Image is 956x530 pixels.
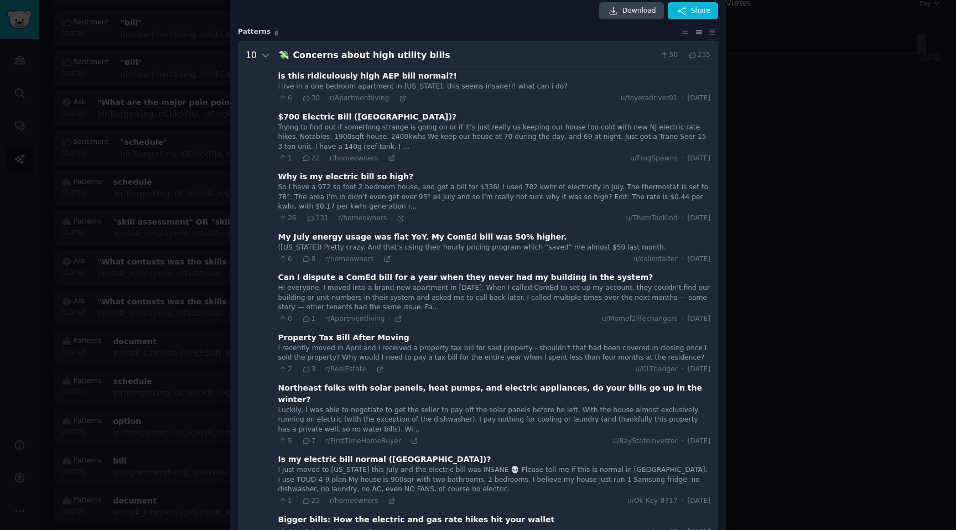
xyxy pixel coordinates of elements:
[319,437,321,445] span: ·
[278,514,555,526] div: Bigger bills: How the electric and gas rate hikes hit your wallet
[682,437,684,446] span: ·
[682,50,684,60] span: ·
[278,406,710,435] div: Luckily, I was able to negotiate to get the seller to pay off the solar panels before he left. Wi...
[278,283,710,313] div: Hi everyone, I moved into a brand-new apartment in [DATE]. When I called ComEd to set up my accou...
[688,314,710,324] span: [DATE]
[602,314,678,324] span: u/Momof2lifechangers
[621,93,678,103] span: u/toyotadriver01
[391,215,392,222] span: ·
[635,365,677,375] span: u/CLTbadger
[382,497,384,505] span: ·
[324,154,325,162] span: ·
[278,254,292,264] span: 6
[332,215,334,222] span: ·
[302,496,320,506] span: 23
[370,366,372,373] span: ·
[306,214,329,224] span: 131
[627,496,678,506] span: u/Ok-Key-8717
[389,315,391,323] span: ·
[688,496,710,506] span: [DATE]
[688,365,710,375] span: [DATE]
[688,50,710,60] span: 235
[630,154,677,164] span: u/FrogSpawns
[330,94,389,102] span: r/Apartmentliving
[682,154,684,164] span: ·
[296,255,298,263] span: ·
[659,50,678,60] span: 50
[278,154,292,164] span: 1
[278,454,491,465] div: Is my electric bill normal ([GEOGRAPHIC_DATA])?
[278,332,409,344] div: Property Tax Bill After Moving
[324,497,325,505] span: ·
[302,314,315,324] span: 1
[622,6,656,16] span: Download
[274,30,278,37] span: 8
[278,171,414,183] div: Why is my electric bill so high?
[296,154,298,162] span: ·
[278,243,710,253] div: ([US_STATE]) Pretty crazy. And that’s using their hourly pricing program which “saved” me almost ...
[302,254,315,264] span: 8
[296,497,298,505] span: ·
[278,272,653,283] div: Can I dispute a ComEd bill for a year when they never had my building in the system?
[296,95,298,102] span: ·
[296,437,298,445] span: ·
[330,154,378,162] span: r/homeowners
[688,214,710,224] span: [DATE]
[688,437,710,446] span: [DATE]
[682,214,684,224] span: ·
[302,93,320,103] span: 30
[319,366,321,373] span: ·
[682,93,684,103] span: ·
[278,214,297,224] span: 26
[393,95,394,102] span: ·
[278,70,457,82] div: is this ridiculously high AEP bill normal?!
[691,6,710,16] span: Share
[599,2,664,20] a: Download
[278,465,710,495] div: I just moved to [US_STATE] this July and the electric bill was INSANE 💀 Please tell me if this is...
[626,214,677,224] span: u/ThatsTooKind
[378,255,380,263] span: ·
[324,95,325,102] span: ·
[612,437,677,446] span: u/BayStateInvestor
[278,183,710,212] div: So I have a 972 sq foot 2 bedroom house, and got a bill for $336! I used 782 kwhr of electricity ...
[682,254,684,264] span: ·
[302,154,320,164] span: 22
[302,437,315,446] span: 7
[325,315,385,323] span: r/Apartmentliving
[319,315,321,323] span: ·
[278,314,292,324] span: 0
[278,123,710,152] div: Trying to find out if something strange is going on or if it’s just really us keeping our house t...
[302,365,315,375] span: 3
[338,214,387,222] span: r/homeowners
[300,215,302,222] span: ·
[325,255,374,263] span: r/homeowners
[278,93,292,103] span: 6
[278,365,292,375] span: 2
[278,344,710,363] div: I recently moved in April and I received a property tax bill for said property - shouldn't that h...
[238,27,271,37] span: Pattern s
[278,496,292,506] span: 1
[278,231,567,243] div: My July energy usage was flat YoY. My ComEd bill was 50% higher.
[278,382,710,406] div: Northeast folks with solar panels, heat pumps, and electric appliances, do your bills go up in th...
[405,437,407,445] span: ·
[296,315,298,323] span: ·
[330,497,378,505] span: r/homeowners
[633,254,677,264] span: u/colinstalter
[293,49,656,63] div: Concerns about high utility bills
[682,365,684,375] span: ·
[278,111,456,123] div: $700 Electric Bill ([GEOGRAPHIC_DATA])?
[325,365,366,373] span: r/RealEstate
[278,437,292,446] span: 5
[278,50,289,60] span: 💸
[278,82,710,92] div: i live in a one bedroom apartment in [US_STATE]. this seems insane!!! what can i do?
[688,154,710,164] span: [DATE]
[682,314,684,324] span: ·
[325,437,401,445] span: r/FirstTimeHomeBuyer
[688,254,710,264] span: [DATE]
[319,255,321,263] span: ·
[682,496,684,506] span: ·
[296,366,298,373] span: ·
[668,2,718,20] button: Share
[382,154,384,162] span: ·
[688,93,710,103] span: [DATE]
